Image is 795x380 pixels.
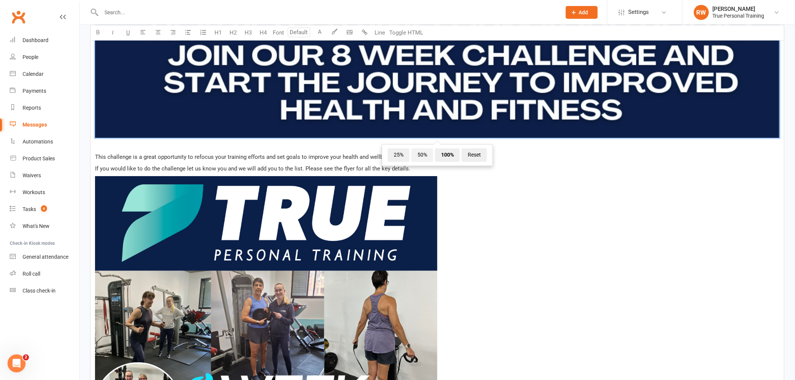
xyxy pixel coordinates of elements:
[23,37,48,43] div: Dashboard
[372,25,387,40] button: Line
[713,12,765,19] div: True Personal Training
[126,29,130,36] span: U
[694,5,709,20] div: RW
[226,25,241,40] button: H2
[10,83,79,100] a: Payments
[256,25,271,40] button: H4
[8,354,26,372] iframe: Intercom live chat
[211,25,226,40] button: H1
[121,25,136,40] button: U
[10,150,79,167] a: Product Sales
[462,148,487,162] span: Reset
[23,223,50,229] div: What's New
[10,249,79,265] a: General attendance kiosk mode
[41,205,47,212] span: 6
[99,7,556,18] input: Search...
[10,167,79,184] a: Waivers
[23,139,53,145] div: Automations
[411,148,433,162] span: 50%
[10,100,79,116] a: Reports
[23,206,36,212] div: Tasks
[288,27,310,37] input: Default
[23,88,46,94] div: Payments
[388,148,410,162] span: 25%
[23,105,41,111] div: Reports
[10,218,79,235] a: What's New
[387,25,425,40] button: Toggle HTML
[10,265,79,282] a: Roll call
[23,155,55,161] div: Product Sales
[435,148,460,162] span: 100%
[23,54,38,60] div: People
[713,6,765,12] div: [PERSON_NAME]
[23,254,68,260] div: General attendance
[23,354,29,360] span: 2
[10,133,79,150] a: Automations
[10,201,79,218] a: Tasks 6
[23,172,41,178] div: Waivers
[10,66,79,83] a: Calendar
[9,8,28,26] a: Clubworx
[629,4,649,21] span: Settings
[312,25,327,40] button: A
[23,271,40,277] div: Roll call
[95,154,395,160] span: This challenge is a great opportunity to refocus your training efforts and set goals to improve y...
[566,6,598,19] button: Add
[10,282,79,299] a: Class kiosk mode
[241,25,256,40] button: H3
[23,71,44,77] div: Calendar
[10,32,79,49] a: Dashboard
[10,116,79,133] a: Messages
[23,122,47,128] div: Messages
[10,49,79,66] a: People
[23,288,56,294] div: Class check-in
[10,184,79,201] a: Workouts
[271,25,286,40] button: Font
[95,165,410,172] span: If you would like to do the challenge let us know you and we will add you to the list. Please see...
[579,9,588,15] span: Add
[23,189,45,195] div: Workouts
